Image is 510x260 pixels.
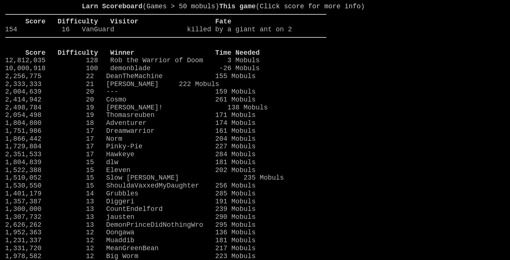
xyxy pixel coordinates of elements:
b: Score Difficulty Visitor Fate [25,18,231,25]
a: 154 16 VanGuard killed by a giant ant on 2 [5,26,292,33]
a: 1,522,388 15 Eleven 202 Mobuls [5,166,256,174]
a: 1,804,800 18 Adventurer 174 Mobuls [5,119,256,127]
b: Score Difficulty Winner Time Needed [25,49,260,57]
a: 1,307,732 13 jausten 290 Mobuls [5,213,256,221]
a: 2,351,533 17 Hawkeye 284 Mobuls [5,151,256,158]
a: 1,510,052 15 Slow [PERSON_NAME] 235 Mobuls [5,174,284,182]
a: 1,331,720 12 MeanGreenBean 217 Mobuls [5,245,256,252]
a: 10,000,918 100 demonblade -26 Mobuls [5,65,260,72]
a: 1,231,337 12 Muaddib 181 Mobuls [5,237,256,244]
a: 1,804,839 15 dlw 181 Mobuls [5,158,256,166]
a: 12,812,035 128 Rob the Warrior of Doom 3 Mobuls [5,57,260,64]
a: 2,414,942 20 Cosmo 261 Mobuls [5,96,256,103]
a: 1,401,179 14 Grubbles 285 Mobuls [5,190,256,197]
a: 1,357,387 13 Diggeri 191 Mobuls [5,198,256,205]
a: 2,626,262 13 DemonPrinceDidNothingWro 295 Mobuls [5,221,256,229]
larn: (Games > 50 mobuls) (Click score for more info) Click on a score for more information ---- Reload... [5,3,327,247]
b: This game [219,3,256,10]
a: 2,333,333 21 [PERSON_NAME] 222 Mobuls [5,80,219,88]
a: 2,498,784 19 [PERSON_NAME]! 138 Mobuls [5,104,268,111]
a: 1,751,986 17 Dreamwarrior 161 Mobuls [5,127,256,135]
a: 1,952,363 12 Oongawa 136 Mobuls [5,229,256,236]
a: 1,729,804 17 Pinky-Pie 227 Mobuls [5,143,256,150]
a: 2,004,639 20 --- 159 Mobuls [5,88,256,95]
a: 1,530,550 15 ShouldaVaxxedMyDaughter 256 Mobuls [5,182,256,189]
a: 1,300,000 13 CountEndelford 239 Mobuls [5,205,256,213]
a: 1,866,442 17 Norm 204 Mobuls [5,135,256,143]
b: Larn Scoreboard [82,3,143,10]
a: 2,054,498 19 Thomasreuben 171 Mobuls [5,111,256,119]
a: 2,256,775 22 DeanTheMachine 155 Mobuls [5,72,256,80]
